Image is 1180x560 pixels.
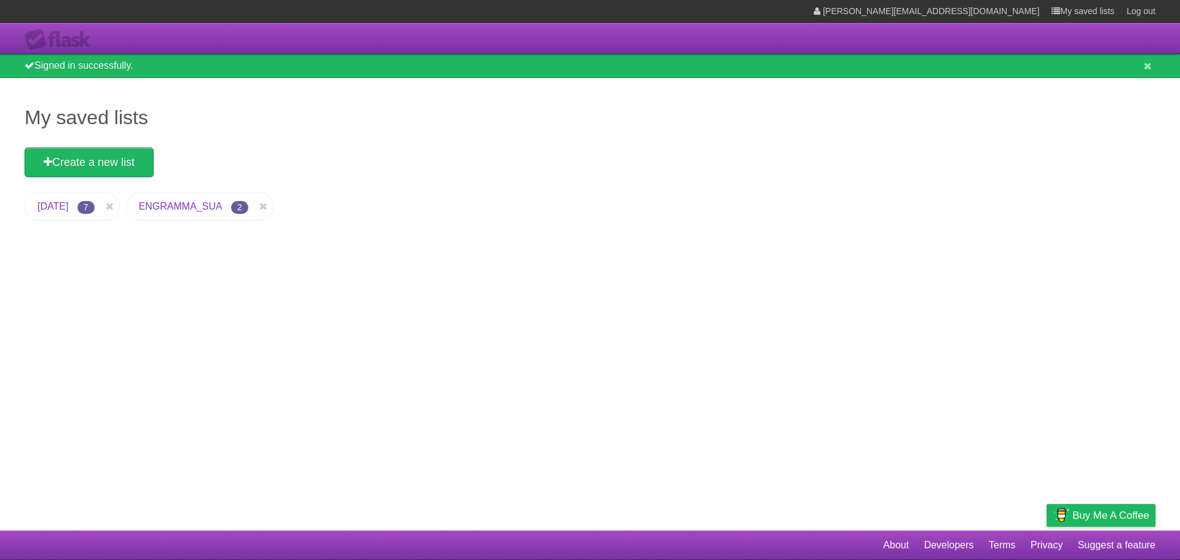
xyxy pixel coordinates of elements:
[231,201,248,214] span: 2
[37,201,68,211] a: [DATE]
[883,534,909,557] a: About
[25,148,154,177] a: Create a new list
[1031,534,1063,557] a: Privacy
[924,534,974,557] a: Developers
[77,201,95,214] span: 7
[1072,505,1149,526] span: Buy me a coffee
[1078,534,1155,557] a: Suggest a feature
[25,29,98,51] div: Flask
[1047,504,1155,527] a: Buy me a coffee
[989,534,1016,557] a: Terms
[25,103,1155,132] h1: My saved lists
[139,201,222,211] a: ENGRAMMA_SUA
[1053,505,1069,526] img: Buy me a coffee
